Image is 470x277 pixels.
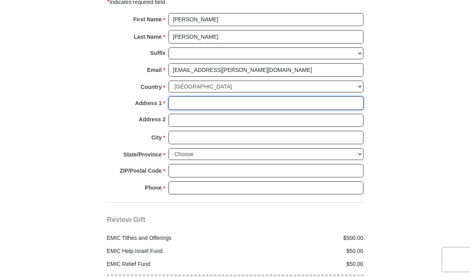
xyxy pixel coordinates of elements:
div: $50.00 [235,247,368,255]
strong: ZIP/Postal Code [120,165,162,176]
strong: Last Name [134,31,162,42]
strong: Country [140,81,162,92]
div: EMIC Help Israel Fund [103,247,235,255]
strong: Address 2 [139,114,166,125]
strong: Phone [145,182,162,193]
strong: Address 1 [135,98,162,109]
div: $50.00 [235,260,368,268]
div: $500.00 [235,234,368,242]
strong: First Name [133,14,162,25]
div: EMIC Relief Fund [103,260,235,268]
strong: Email [147,64,162,75]
div: EMIC Tithes and Offerings [103,234,235,242]
strong: State/Province [124,149,162,160]
strong: City [151,132,161,143]
span: Review Gift [107,216,146,224]
strong: Suffix [150,47,166,58]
